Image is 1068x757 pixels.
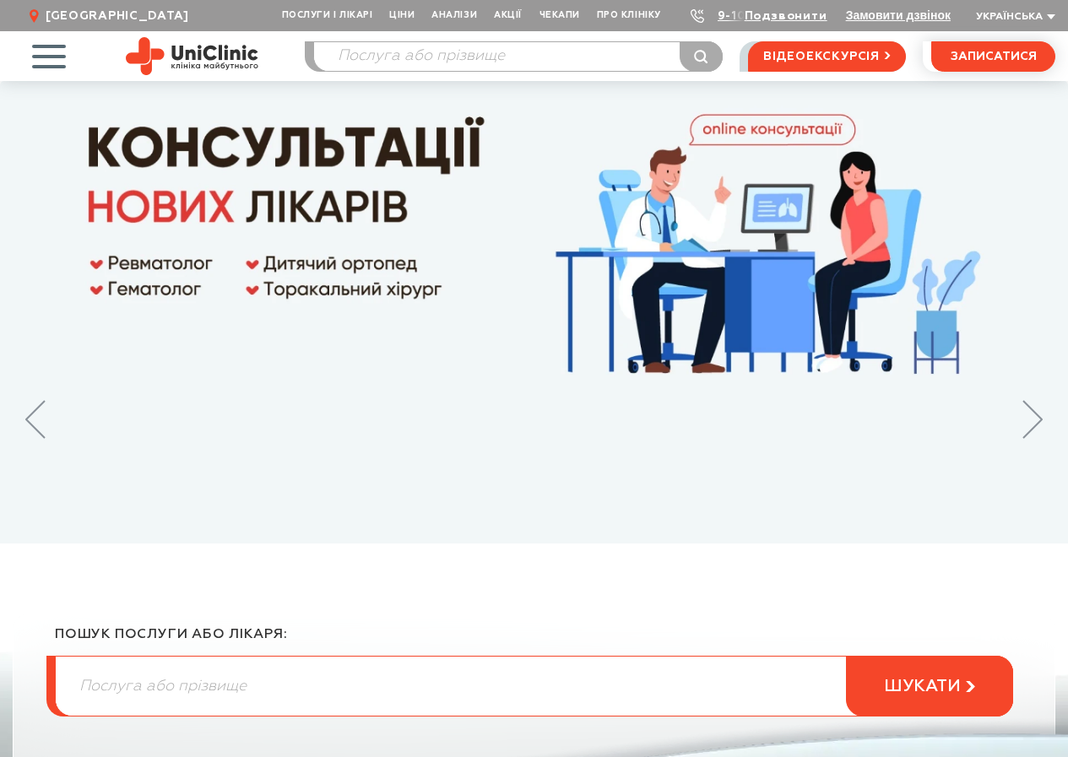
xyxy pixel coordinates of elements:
div: пошук послуги або лікаря: [55,626,1013,656]
a: 9-103 [718,10,755,22]
span: шукати [884,676,961,697]
input: Послуга або прізвище [56,657,1012,716]
input: Послуга або прізвище [314,42,722,71]
a: Подзвонити [745,10,827,22]
span: Українська [976,12,1043,22]
img: Uniclinic [126,37,258,75]
span: записатися [951,51,1037,62]
span: [GEOGRAPHIC_DATA] [46,8,189,24]
button: шукати [846,656,1013,716]
span: відеоекскурсія [763,42,880,71]
a: відеоекскурсія [748,41,906,72]
button: Українська [972,11,1055,24]
button: Замовити дзвінок [846,8,951,22]
button: записатися [931,41,1055,72]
